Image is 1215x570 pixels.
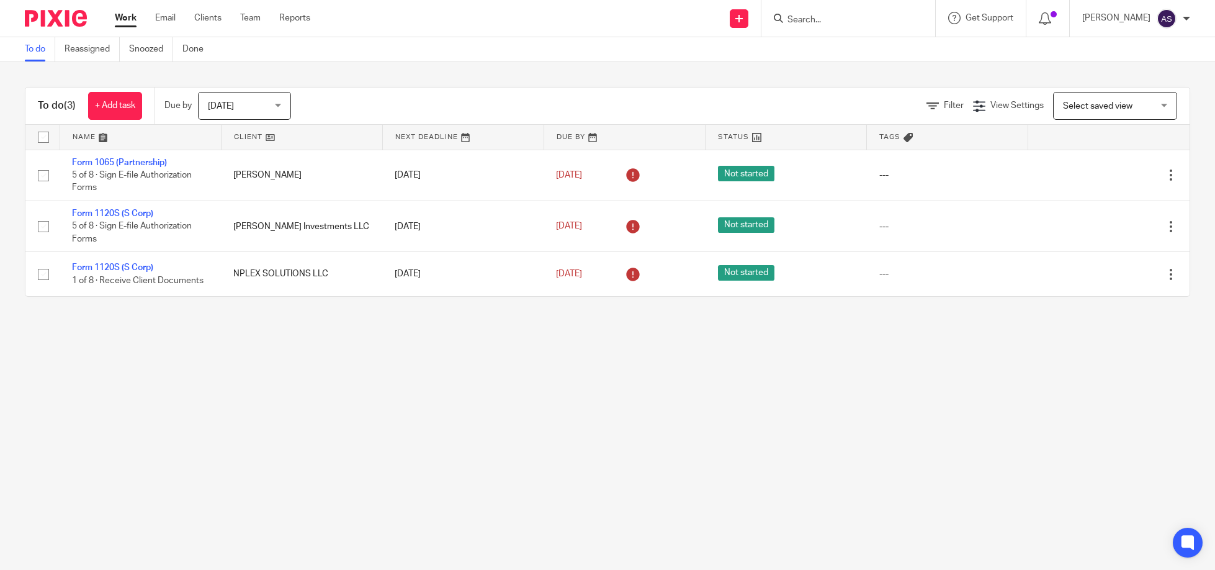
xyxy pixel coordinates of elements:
[194,12,222,24] a: Clients
[25,10,87,27] img: Pixie
[718,166,774,181] span: Not started
[879,133,900,140] span: Tags
[72,171,192,192] span: 5 of 8 · Sign E-file Authorization Forms
[382,150,544,201] td: [DATE]
[879,169,1016,181] div: ---
[786,15,898,26] input: Search
[944,101,964,110] span: Filter
[38,99,76,112] h1: To do
[382,252,544,296] td: [DATE]
[279,12,310,24] a: Reports
[1082,12,1150,24] p: [PERSON_NAME]
[72,209,153,218] a: Form 1120S (S Corp)
[72,276,204,285] span: 1 of 8 · Receive Client Documents
[182,37,213,61] a: Done
[155,12,176,24] a: Email
[221,201,382,251] td: [PERSON_NAME] Investments LLC
[382,201,544,251] td: [DATE]
[72,263,153,272] a: Form 1120S (S Corp)
[88,92,142,120] a: + Add task
[72,158,167,167] a: Form 1065 (Partnership)
[208,102,234,111] span: [DATE]
[879,220,1016,233] div: ---
[556,269,582,278] span: [DATE]
[1157,9,1177,29] img: svg%3E
[72,222,192,244] span: 5 of 8 · Sign E-file Authorization Forms
[25,37,55,61] a: To do
[65,37,120,61] a: Reassigned
[718,265,774,281] span: Not started
[1063,102,1132,111] span: Select saved view
[221,150,382,201] td: [PERSON_NAME]
[718,217,774,233] span: Not started
[240,12,261,24] a: Team
[64,101,76,111] span: (3)
[115,12,137,24] a: Work
[879,268,1016,280] div: ---
[129,37,173,61] a: Snoozed
[990,101,1044,110] span: View Settings
[556,222,582,231] span: [DATE]
[556,171,582,179] span: [DATE]
[221,252,382,296] td: NPLEX SOLUTIONS LLC
[164,99,192,112] p: Due by
[966,14,1013,22] span: Get Support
